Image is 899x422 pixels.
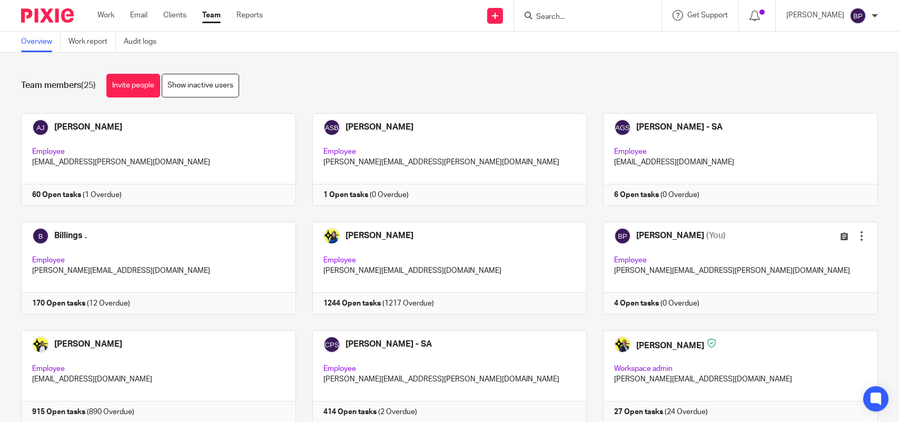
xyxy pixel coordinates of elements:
a: Work [97,10,114,21]
a: Overview [21,32,61,52]
input: Search [535,13,630,22]
h1: Team members [21,80,96,91]
a: Team [202,10,221,21]
a: Invite people [106,74,160,97]
a: Reports [236,10,263,21]
img: Pixie [21,8,74,23]
img: svg%3E [849,7,866,24]
p: [PERSON_NAME] [786,10,844,21]
a: Work report [68,32,116,52]
a: Clients [163,10,186,21]
a: Audit logs [124,32,164,52]
span: (25) [81,81,96,90]
a: Email [130,10,147,21]
span: Get Support [687,12,728,19]
a: Show inactive users [162,74,239,97]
